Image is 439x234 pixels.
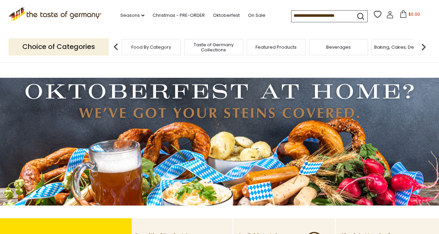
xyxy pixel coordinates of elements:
[213,12,240,19] a: Oktoberfest
[326,45,351,50] a: Beverages
[131,45,171,50] a: Food By Category
[408,11,420,17] span: $0.00
[256,45,297,50] a: Featured Products
[417,40,430,54] img: next arrow
[120,12,144,19] a: Seasons
[153,12,205,19] a: Christmas - PRE-ORDER
[395,10,424,21] button: $0.00
[374,45,427,50] a: Baking, Cakes, Desserts
[186,42,241,52] a: Taste of Germany Collections
[9,38,109,55] p: Choice of Categories
[248,12,265,19] a: On Sale
[109,40,123,54] img: previous arrow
